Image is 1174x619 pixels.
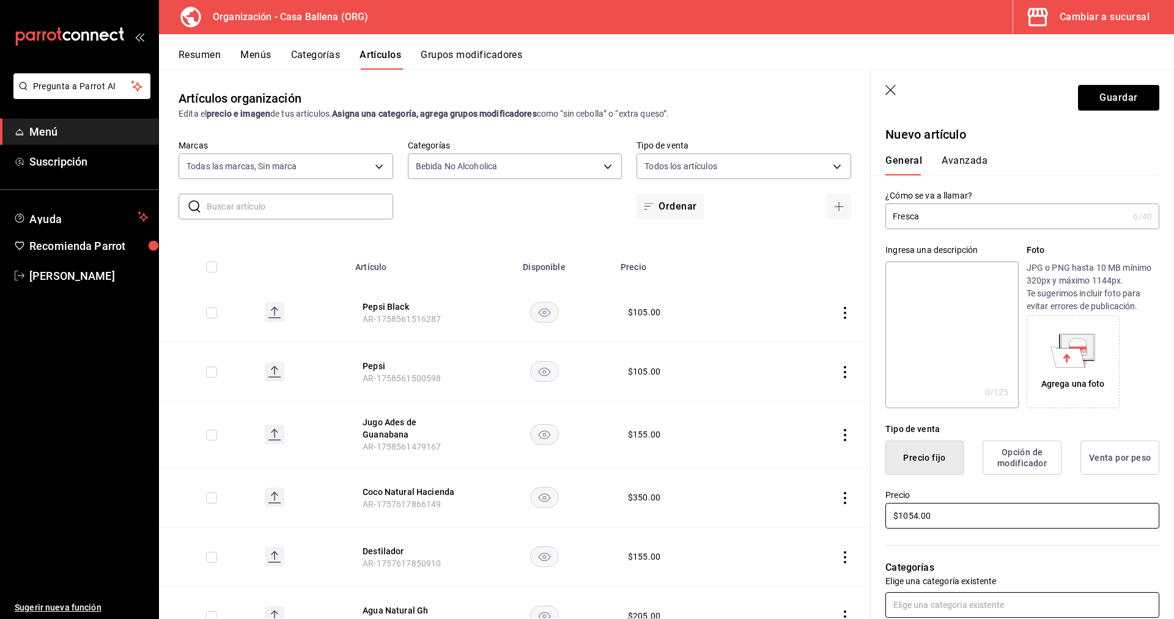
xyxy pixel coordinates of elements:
[885,191,1159,200] label: ¿Cómo se va a llamar?
[530,424,559,445] button: availability-product
[839,551,851,563] button: actions
[179,49,1174,70] div: navigation tabs
[179,108,851,120] div: Edita el de tus artículos. como “sin cebolla” o “extra queso”.
[363,486,460,498] button: edit-product-location
[1060,9,1150,26] div: Cambiar a sucursal
[9,89,150,101] a: Pregunta a Parrot AI
[179,141,393,150] label: Marcas
[637,194,704,219] button: Ordenar
[637,141,851,150] label: Tipo de venta
[360,49,401,70] button: Artículos
[839,429,851,441] button: actions
[179,49,221,70] button: Resumen
[416,160,498,172] span: Bebida No Alcoholica
[408,141,622,150] label: Categorías
[1030,318,1117,405] div: Agrega una foto
[332,109,536,119] strong: Asigna una categoría, agrega grupos modificadores
[628,491,660,504] div: $ 350.00
[530,361,559,382] button: availability-product
[135,32,144,42] button: open_drawer_menu
[15,601,149,614] span: Sugerir nueva función
[207,109,270,119] strong: precio e imagen
[983,441,1061,475] button: Opción de modificador
[363,301,460,313] button: edit-product-location
[363,416,460,441] button: edit-product-location
[885,155,922,175] button: General
[1027,262,1159,313] p: JPG o PNG hasta 10 MB mínimo 320px y máximo 1144px. Te sugerimos incluir foto para evitar errores...
[885,503,1159,529] input: $0.00
[885,575,1159,587] p: Elige una categoría existente
[628,551,660,563] div: $ 155.00
[839,307,851,319] button: actions
[1078,85,1159,111] button: Guardar
[885,491,1159,499] label: Precio
[291,49,341,70] button: Categorías
[363,360,460,372] button: edit-product-location
[363,559,441,568] span: AR-1757617850910
[363,373,441,383] span: AR-1758561500598
[839,366,851,378] button: actions
[530,487,559,508] button: availability-product
[644,160,717,172] span: Todos los artículos
[1041,378,1105,390] div: Agrega una foto
[885,155,1145,175] div: navigation tabs
[1080,441,1159,475] button: Venta por peso
[421,49,522,70] button: Grupos modificadores
[29,123,149,140] span: Menú
[363,442,441,452] span: AR-1758561479167
[475,244,613,283] th: Disponible
[628,365,660,378] div: $ 105.00
[29,268,149,284] span: [PERSON_NAME]
[530,546,559,567] button: availability-product
[29,238,149,254] span: Recomienda Parrot
[885,592,1159,618] input: Elige una categoría existente
[13,73,150,99] button: Pregunta a Parrot AI
[885,244,1018,257] div: Ingresa una descripción
[207,194,393,219] input: Buscar artículo
[363,314,441,324] span: AR-1758561516287
[885,125,1159,144] p: Nuevo artículo
[628,306,660,318] div: $ 105.00
[179,89,301,108] div: Artículos organización
[203,10,368,24] h3: Organización - Casa Ballena (ORG)
[942,155,988,175] button: Avanzada
[885,423,1159,436] div: Tipo de venta
[29,153,149,170] span: Suscripción
[985,386,1009,398] div: 0 /125
[839,492,851,504] button: actions
[885,560,1159,575] p: Categorías
[1027,244,1159,257] p: Foto
[363,545,460,557] button: edit-product-location
[363,604,460,617] button: edit-product-location
[348,244,475,283] th: Artículo
[186,160,297,172] span: Todas las marcas, Sin marca
[885,441,964,475] button: Precio fijo
[1133,210,1152,222] div: 6 /40
[29,210,133,224] span: Ayuda
[530,302,559,323] button: availability-product
[613,244,760,283] th: Precio
[628,428,660,441] div: $ 155.00
[33,80,131,93] span: Pregunta a Parrot AI
[363,499,441,509] span: AR-1757617866149
[240,49,271,70] button: Menús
